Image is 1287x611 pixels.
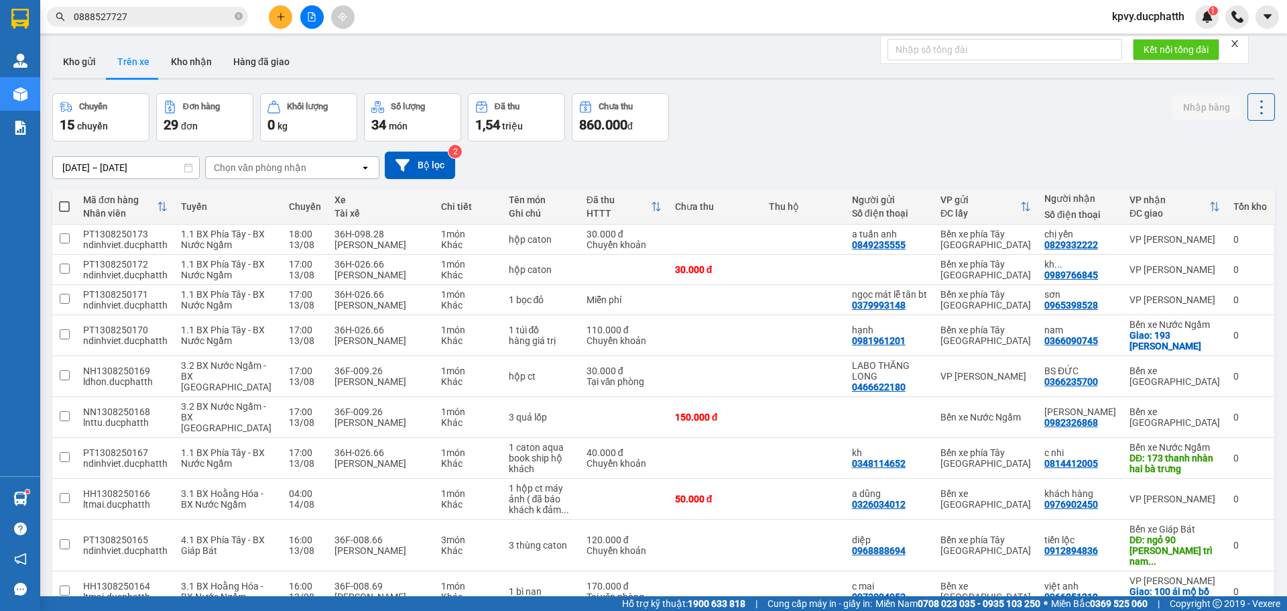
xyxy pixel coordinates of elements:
button: Kết nối tổng đài [1133,39,1219,60]
div: NN1308250168 [83,406,168,417]
div: Số điện thoại [1044,209,1116,220]
div: Chi tiết [441,201,495,212]
div: PT1308250170 [83,325,168,335]
div: 14/08 [289,499,321,510]
div: 13/08 [289,458,321,469]
div: VP [PERSON_NAME] [1129,575,1220,586]
div: 30.000 đ [587,229,662,239]
div: HTTT [587,208,651,219]
div: ĐC lấy [940,208,1020,219]
div: [PERSON_NAME] [334,592,428,602]
div: Khác [441,592,495,602]
div: nam [1044,325,1116,335]
button: file-add [300,5,324,29]
div: 1 món [441,366,495,376]
div: Người nhận [1044,193,1116,204]
div: 50.000 đ [675,494,755,504]
div: Tại văn phòng [587,592,662,602]
span: copyright [1213,599,1222,608]
span: 1.1 BX Phía Tây - BX Nước Ngầm [181,289,265,311]
div: diệp [852,535,927,545]
div: 13/08 [289,239,321,250]
div: 0829332222 [1044,239,1098,250]
th: Toggle SortBy [934,189,1038,225]
img: logo-vxr [11,9,29,29]
span: 1,54 [475,117,500,133]
div: 150.000 đ [675,412,755,423]
div: kh [852,447,927,458]
div: Chuyển khoản [587,458,662,469]
div: PT1308250173 [83,229,168,239]
div: ĐC giao [1129,208,1209,219]
div: 36F-008.69 [334,581,428,592]
div: Khác [441,376,495,387]
span: kg [278,121,288,131]
div: VP [PERSON_NAME] [1129,234,1220,245]
div: 0976902450 [1044,499,1098,510]
button: Chưa thu860.000đ [572,93,669,142]
div: Bến xe Nước Ngầm [1129,442,1220,453]
div: 0366235700 [1044,376,1098,387]
div: 13/08 [289,335,321,346]
div: 1 món [441,406,495,417]
div: PT1308250167 [83,447,168,458]
span: Miền Bắc [1051,596,1148,611]
div: Người gửi [852,195,927,205]
div: 0 [1233,330,1267,341]
button: Trên xe [107,46,160,78]
div: PT1308250171 [83,289,168,300]
div: 1 caton aqua [509,442,573,453]
span: 4.1 BX Phía Tây - BX Giáp Bát [181,535,265,556]
div: Mã đơn hàng [83,195,157,205]
span: 1 [1211,6,1215,15]
div: c nhi [1044,447,1116,458]
div: 120.000 đ [587,535,662,545]
div: VP [PERSON_NAME] [940,371,1031,382]
div: Bến xe phía Tây [GEOGRAPHIC_DATA] [940,325,1031,346]
span: ... [561,504,569,515]
img: warehouse-icon [13,87,27,101]
div: Giao: 100 ái mộ bồ đề long biên [1129,586,1220,608]
div: Bến xe phía Tây [GEOGRAPHIC_DATA] [940,535,1031,556]
span: notification [14,553,27,565]
span: đ [627,121,633,131]
div: Khác [441,300,495,311]
div: 1 món [441,488,495,499]
button: aim [331,5,355,29]
div: [PERSON_NAME] [334,458,428,469]
div: khách hàng [1044,488,1116,499]
div: 1 món [441,289,495,300]
span: đơn [181,121,198,131]
div: Bến xe Nước Ngầm [1129,319,1220,330]
div: DĐ: ngỏ 90 vũ quỳnh mễ trì nam từ liêm [1129,535,1220,567]
input: Select a date range. [53,157,199,178]
div: 0849235555 [852,239,906,250]
div: anh minh [1044,406,1116,417]
div: 0 [1233,234,1267,245]
span: close [1230,39,1239,48]
strong: 0369 525 060 [1090,598,1148,609]
div: hộp caton [509,264,573,275]
div: Khác [441,335,495,346]
div: Bến xe [GEOGRAPHIC_DATA] [1129,406,1220,428]
div: PT1308250165 [83,535,168,545]
div: VP [PERSON_NAME] [1129,494,1220,504]
div: 0348114652 [852,458,906,469]
div: 0326034012 [852,499,906,510]
div: Chuyển khoản [587,239,662,250]
div: [PERSON_NAME] [334,335,428,346]
img: icon-new-feature [1201,11,1213,23]
div: ldhon.ducphatth [83,376,168,387]
div: 0982326868 [1044,417,1098,428]
div: Chuyến [79,102,107,111]
div: 3 món [441,535,495,545]
div: 36H-026.66 [334,259,428,270]
div: Khác [441,458,495,469]
strong: 0708 023 035 - 0935 103 250 [918,598,1040,609]
span: ... [1054,259,1062,270]
span: 860.000 [579,117,627,133]
div: 1 món [441,229,495,239]
span: kpvy.ducphatth [1101,8,1195,25]
div: Đơn hàng [183,102,220,111]
div: Tên món [509,195,573,205]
